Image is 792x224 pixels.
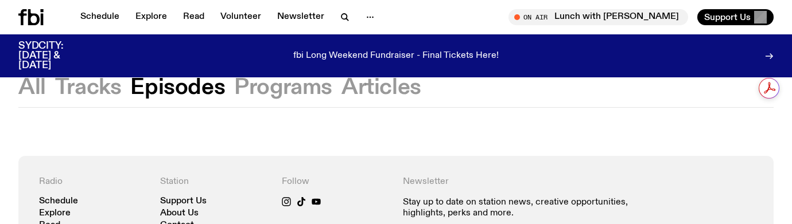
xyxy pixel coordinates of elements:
h4: Follow [282,176,389,187]
h4: Radio [39,176,146,187]
h3: SYDCITY: [DATE] & [DATE] [18,41,92,70]
button: Support Us [697,9,774,25]
a: Schedule [39,197,78,206]
p: Stay up to date on station news, creative opportunities, highlights, perks and more. [403,197,632,219]
p: fbi Long Weekend Fundraiser - Final Tickets Here! [293,51,499,61]
button: On AirLunch with [PERSON_NAME] [508,9,688,25]
a: Explore [129,9,174,25]
a: Schedule [73,9,126,25]
a: Volunteer [213,9,268,25]
span: Support Us [704,12,751,22]
a: Explore [39,209,71,218]
a: Newsletter [270,9,331,25]
button: Episodes [130,77,225,98]
h4: Newsletter [403,176,632,187]
button: Articles [341,77,421,98]
button: Programs [234,77,332,98]
h4: Station [160,176,267,187]
a: Support Us [160,197,207,206]
button: Tracks [55,77,122,98]
a: Read [176,9,211,25]
button: All [18,77,46,98]
a: About Us [160,209,199,218]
